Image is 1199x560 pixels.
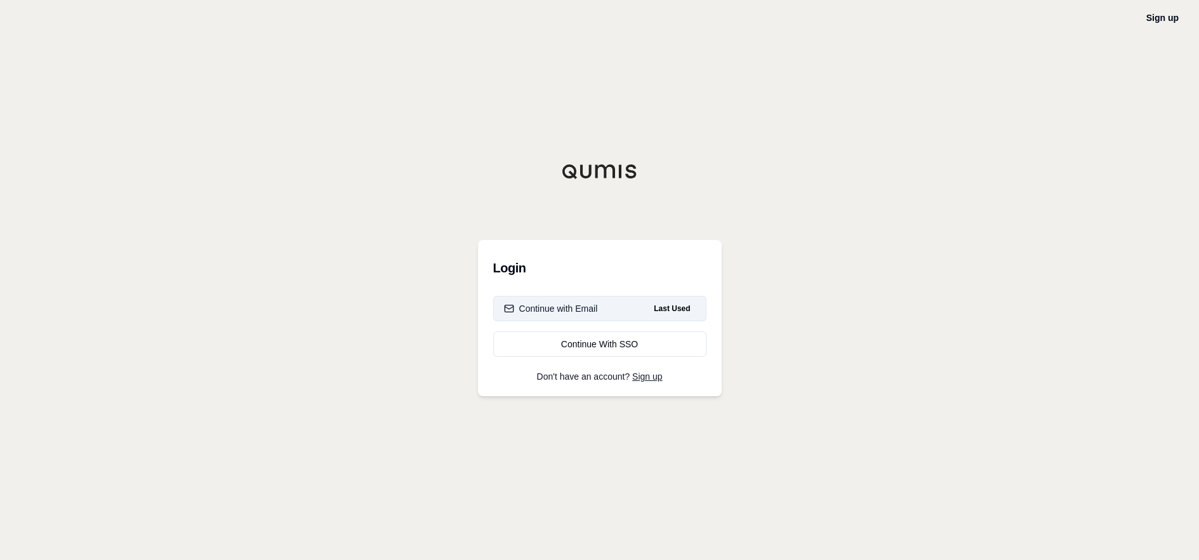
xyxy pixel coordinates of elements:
[493,331,706,357] a: Continue With SSO
[649,301,695,316] span: Last Used
[562,164,638,179] img: Qumis
[493,372,706,381] p: Don't have an account?
[493,296,706,321] button: Continue with EmailLast Used
[493,255,706,281] h3: Login
[504,302,598,315] div: Continue with Email
[632,371,662,382] a: Sign up
[504,338,696,350] div: Continue With SSO
[1146,13,1179,23] a: Sign up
